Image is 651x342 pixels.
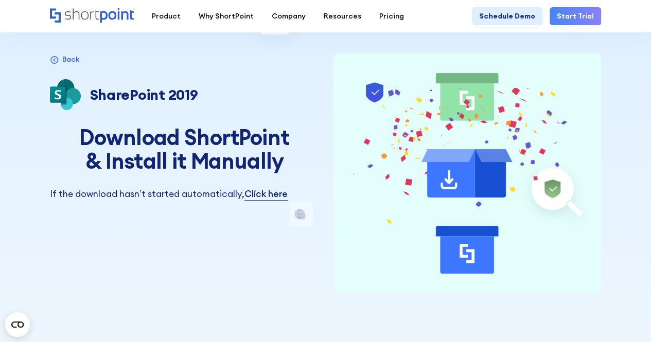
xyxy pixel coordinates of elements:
[50,125,319,173] h2: Download ShortPoint & Install it Manually
[272,11,306,22] div: Company
[379,11,404,22] div: Pricing
[370,7,413,25] a: Pricing
[550,7,601,25] a: Start Trial
[50,54,80,65] a: Back
[244,187,288,201] a: Click here
[199,11,254,22] div: Why ShortPoint
[466,223,651,342] iframe: Chat Widget
[143,7,189,25] a: Product
[262,7,314,25] a: Company
[50,8,134,24] a: Home
[50,187,319,201] p: If the download hasn’t started automatically,
[314,7,370,25] a: Resources
[324,11,361,22] div: Resources
[90,86,198,103] p: SharePoint 2019
[333,53,602,294] dotlottie-player: Animation of upgrade control
[5,312,30,337] button: Open CMP widget
[472,7,542,25] a: Schedule Demo
[62,54,79,65] p: Back
[152,11,181,22] div: Product
[189,7,262,25] a: Why ShortPoint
